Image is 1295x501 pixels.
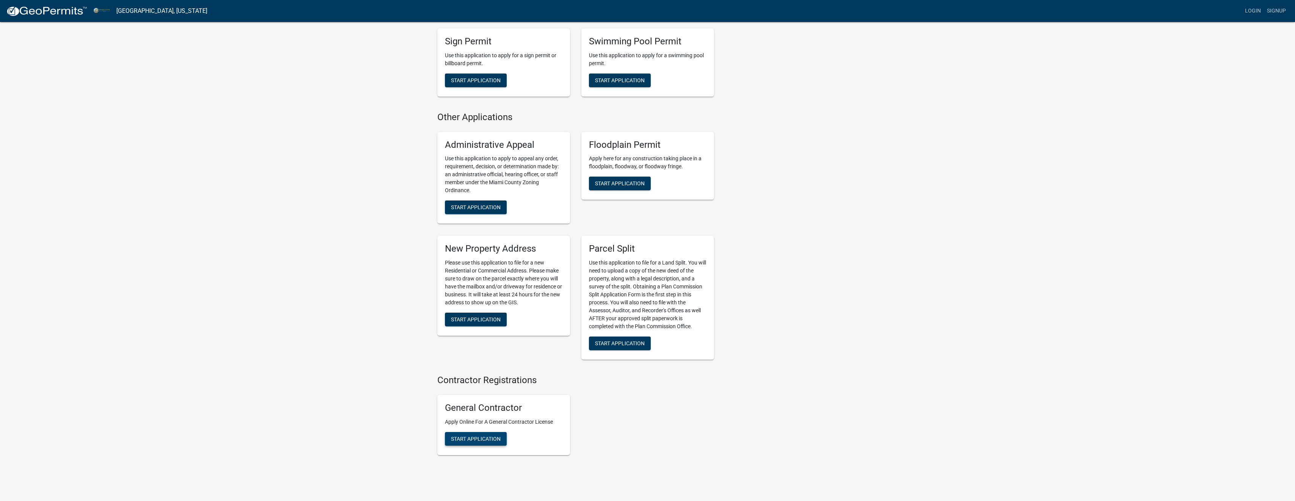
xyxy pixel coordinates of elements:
span: Start Application [451,435,501,442]
span: Start Application [451,77,501,83]
img: Miami County, Indiana [93,6,110,16]
h4: Other Applications [437,112,714,123]
p: Use this application to apply to appeal any order, requirement, decision, or determination made b... [445,155,562,194]
button: Start Application [445,313,507,326]
a: [GEOGRAPHIC_DATA], [US_STATE] [116,5,207,17]
a: Login [1242,4,1264,18]
p: Use this application to apply for a swimming pool permit. [589,52,706,67]
h5: Floodplain Permit [589,139,706,150]
p: Please use this application to file for a new Residential or Commercial Address. Please make sure... [445,259,562,307]
button: Start Application [445,200,507,214]
span: Start Application [595,77,645,83]
button: Start Application [445,432,507,446]
p: Use this application to file for a Land Split. You will need to upload a copy of the new deed of ... [589,259,706,330]
h5: General Contractor [445,402,562,413]
span: Start Application [595,180,645,186]
wm-workflow-list-section: Other Applications [437,112,714,366]
p: Apply here for any construction taking place in a floodplain, floodway, or floodway fringe. [589,155,706,171]
button: Start Application [445,74,507,87]
h4: Contractor Registrations [437,375,714,386]
span: Start Application [595,340,645,346]
button: Start Application [589,177,651,190]
button: Start Application [589,74,651,87]
h5: Administrative Appeal [445,139,562,150]
h5: Swimming Pool Permit [589,36,706,47]
p: Use this application to apply for a sign permit or billboard permit. [445,52,562,67]
h5: New Property Address [445,243,562,254]
span: Start Application [451,316,501,323]
h5: Parcel Split [589,243,706,254]
h5: Sign Permit [445,36,562,47]
span: Start Application [451,204,501,210]
a: Signup [1264,4,1289,18]
p: Apply Online For A General Contractor License [445,418,562,426]
button: Start Application [589,337,651,350]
